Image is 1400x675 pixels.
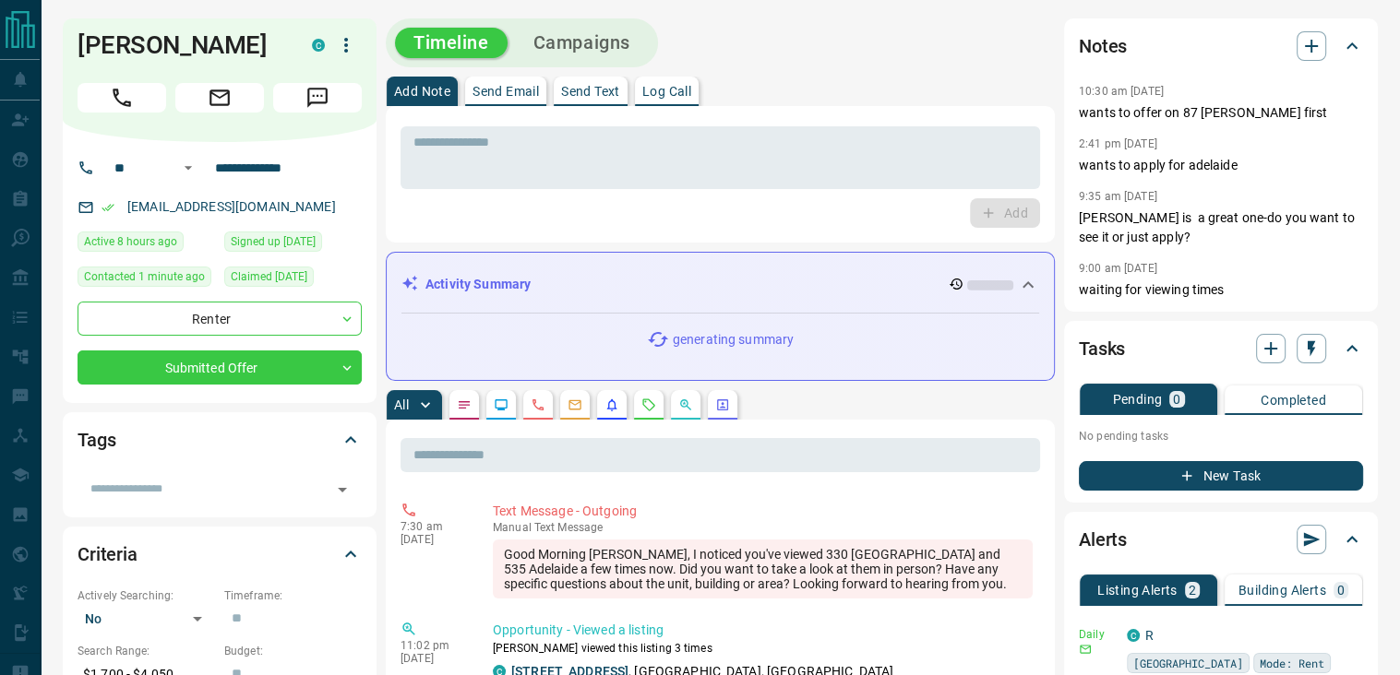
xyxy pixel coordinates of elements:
p: Add Note [394,85,450,98]
p: 9:00 am [DATE] [1079,262,1157,275]
p: wants to offer on 87 [PERSON_NAME] first [1079,103,1363,123]
p: Text Message - Outgoing [493,502,1033,521]
p: Completed [1261,394,1326,407]
p: Opportunity - Viewed a listing [493,621,1033,640]
div: Submitted Offer [78,350,362,385]
p: Search Range: [78,643,215,659]
span: Claimed [DATE] [231,267,307,286]
span: Call [78,83,166,112]
svg: Requests [641,397,656,412]
svg: Opportunities [678,397,693,412]
div: Tue Jul 08 2025 [224,266,362,292]
p: Text Message [493,521,1033,534]
svg: Calls [531,397,545,412]
button: Open [177,157,199,179]
div: Tasks [1079,326,1363,371]
button: Campaigns [515,28,649,58]
span: Email [175,83,264,112]
h2: Alerts [1079,525,1127,554]
p: Actively Searching: [78,587,215,604]
div: Activity Summary [401,267,1039,302]
p: 7:30 am [401,520,465,533]
span: manual [493,521,532,534]
p: 11:02 pm [401,639,465,652]
p: Send Email [473,85,539,98]
p: All [394,398,409,411]
p: waiting for viewing times [1079,280,1363,300]
p: Listing Alerts [1097,584,1178,597]
span: Active 8 hours ago [84,232,177,251]
svg: Agent Actions [715,397,730,412]
p: 2:41 pm [DATE] [1079,137,1157,150]
p: 10:30 am [DATE] [1079,85,1164,98]
a: R [1145,628,1154,643]
p: [DATE] [401,652,465,665]
svg: Email Verified [102,201,114,214]
p: [DATE] [401,533,465,546]
h2: Notes [1079,31,1127,61]
p: Building Alerts [1238,584,1326,597]
h2: Criteria [78,539,138,569]
p: generating summary [673,330,794,349]
div: Alerts [1079,517,1363,562]
h2: Tags [78,425,115,455]
p: Timeframe: [224,587,362,604]
svg: Email [1079,643,1092,656]
p: No pending tasks [1079,422,1363,450]
p: 0 [1337,584,1345,597]
button: New Task [1079,461,1363,491]
p: Log Call [642,85,691,98]
p: [PERSON_NAME] is a great one-do you want to see it or just apply? [1079,208,1363,247]
svg: Lead Browsing Activity [494,397,509,412]
p: Pending [1112,393,1162,406]
div: Notes [1079,24,1363,68]
a: [EMAIL_ADDRESS][DOMAIN_NAME] [127,199,336,214]
p: 2 [1189,584,1196,597]
button: Open [329,477,355,503]
div: Tags [78,418,362,462]
h1: [PERSON_NAME] [78,30,284,60]
p: Send Text [561,85,620,98]
span: Signed up [DATE] [231,232,316,251]
div: Mon Sep 15 2025 [78,266,215,292]
div: Sun Sep 14 2025 [78,231,215,257]
span: Contacted 1 minute ago [84,267,205,286]
div: Good Morning [PERSON_NAME], I noticed you've viewed 330 [GEOGRAPHIC_DATA] and 535 Adelaide a few ... [493,539,1033,598]
h2: Tasks [1079,334,1125,363]
p: Daily [1079,626,1116,643]
svg: Notes [457,397,472,412]
svg: Listing Alerts [604,397,619,412]
span: [GEOGRAPHIC_DATA] [1133,654,1243,672]
div: condos.ca [1127,629,1140,642]
div: No [78,604,215,634]
svg: Emails [568,397,582,412]
button: Timeline [395,28,508,58]
span: Mode: Rent [1260,654,1324,672]
p: 0 [1173,393,1180,406]
div: Renter [78,302,362,336]
p: Budget: [224,643,362,659]
p: Activity Summary [425,275,531,294]
p: wants to apply for adelaide [1079,156,1363,175]
div: Mon Jul 07 2025 [224,231,362,257]
p: 9:35 am [DATE] [1079,190,1157,203]
span: Message [273,83,362,112]
div: Criteria [78,532,362,576]
div: condos.ca [312,39,325,52]
p: [PERSON_NAME] viewed this listing 3 times [493,640,1033,657]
